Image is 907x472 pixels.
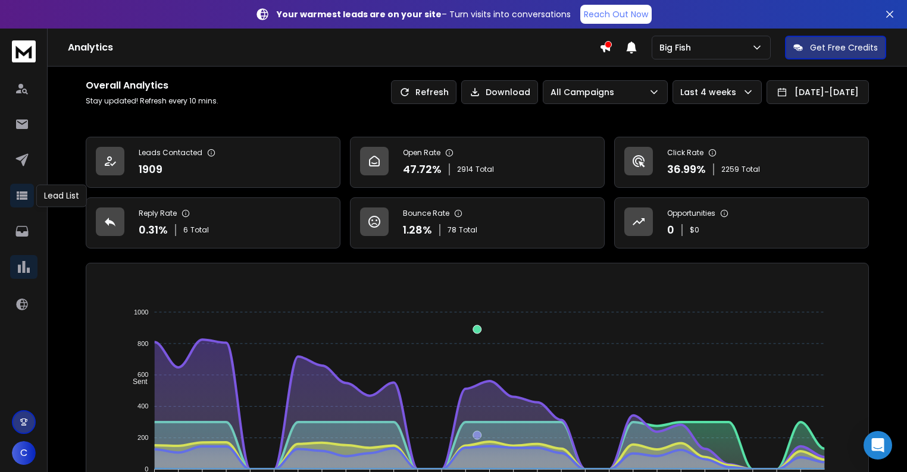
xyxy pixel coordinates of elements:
[403,222,432,238] p: 1.28 %
[551,86,619,98] p: All Campaigns
[667,209,715,218] p: Opportunities
[86,197,340,248] a: Reply Rate0.31%6Total
[86,78,218,93] h1: Overall Analytics
[457,165,473,174] span: 2914
[137,434,148,441] tspan: 200
[584,8,648,20] p: Reach Out Now
[350,197,605,248] a: Bounce Rate1.28%78Total
[139,222,168,238] p: 0.31 %
[86,137,340,188] a: Leads Contacted1909
[124,377,148,386] span: Sent
[767,80,869,104] button: [DATE]-[DATE]
[12,441,36,465] button: C
[137,402,148,410] tspan: 400
[614,197,869,248] a: Opportunities0$0
[667,148,703,158] p: Click Rate
[36,184,87,207] div: Lead List
[403,161,442,178] p: 47.72 %
[183,225,188,235] span: 6
[350,137,605,188] a: Open Rate47.72%2914Total
[68,40,599,55] h1: Analytics
[690,225,699,235] p: $ 0
[667,161,706,178] p: 36.99 %
[190,225,209,235] span: Total
[139,209,177,218] p: Reply Rate
[721,165,739,174] span: 2259
[614,137,869,188] a: Click Rate36.99%2259Total
[459,225,477,235] span: Total
[12,40,36,62] img: logo
[742,165,760,174] span: Total
[680,86,741,98] p: Last 4 weeks
[448,225,456,235] span: 78
[785,36,886,59] button: Get Free Credits
[667,222,674,238] p: 0
[139,161,162,178] p: 1909
[810,42,878,54] p: Get Free Credits
[139,148,202,158] p: Leads Contacted
[403,148,440,158] p: Open Rate
[461,80,538,104] button: Download
[86,96,218,106] p: Stay updated! Refresh every 10 mins.
[476,165,494,174] span: Total
[486,86,530,98] p: Download
[134,309,148,316] tspan: 1000
[580,5,652,24] a: Reach Out Now
[659,42,696,54] p: Big Fish
[277,8,442,20] strong: Your warmest leads are on your site
[403,209,449,218] p: Bounce Rate
[415,86,449,98] p: Refresh
[137,340,148,347] tspan: 800
[864,431,892,460] div: Open Intercom Messenger
[391,80,456,104] button: Refresh
[277,8,571,20] p: – Turn visits into conversations
[137,371,148,378] tspan: 600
